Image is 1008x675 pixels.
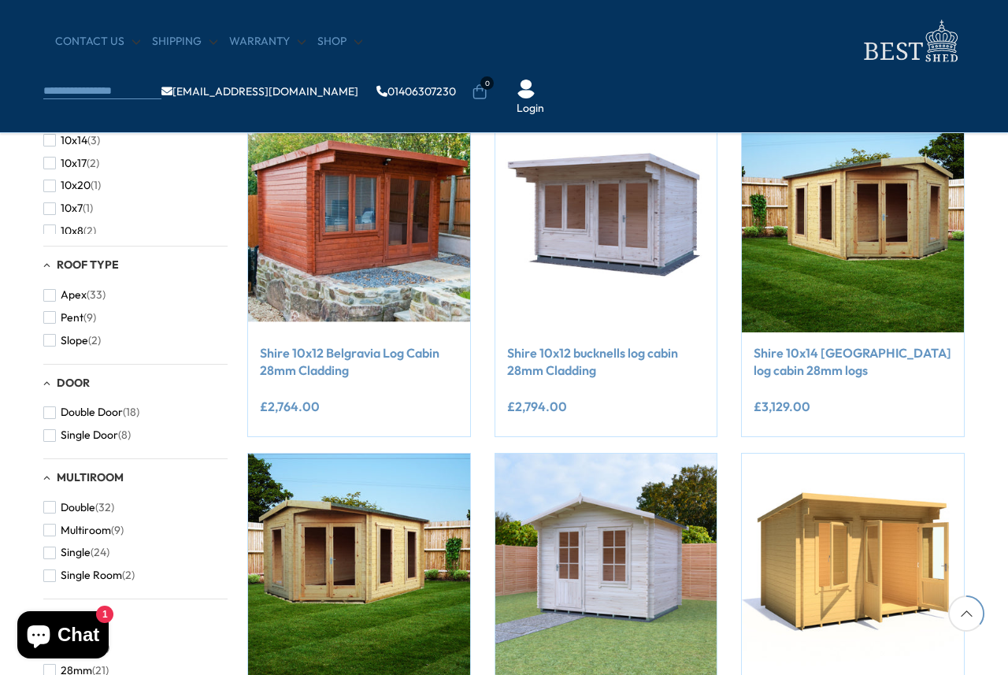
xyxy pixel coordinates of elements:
[87,134,100,147] span: (3)
[123,406,139,419] span: (18)
[57,470,124,484] span: Multiroom
[61,224,83,238] span: 10x8
[61,406,123,419] span: Double Door
[61,428,118,442] span: Single Door
[122,569,135,582] span: (2)
[61,569,122,582] span: Single Room
[43,541,109,564] button: Single
[111,524,124,537] span: (9)
[754,400,810,413] ins: £3,129.00
[43,329,101,352] button: Slope
[87,288,106,302] span: (33)
[13,611,113,662] inbox-online-store-chat: Shopify online store chat
[742,110,964,332] img: Shire 10x14 Lambridge Corner log cabin 28mm logs - Best Shed
[43,401,139,424] button: Double Door
[43,129,100,152] button: 10x14
[57,376,90,390] span: Door
[61,501,95,514] span: Double
[152,34,217,50] a: Shipping
[55,34,140,50] a: CONTACT US
[43,424,131,447] button: Single Door
[91,546,109,559] span: (24)
[248,110,470,332] img: Shire 10x12 Belgravia Log Cabin 19mm Cladding - Best Shed
[61,179,91,192] span: 10x20
[260,344,458,380] a: Shire 10x12 Belgravia Log Cabin 28mm Cladding
[43,284,106,306] button: Apex
[61,288,87,302] span: Apex
[43,496,114,519] button: Double
[57,258,119,272] span: Roof Type
[61,157,87,170] span: 10x17
[754,344,952,380] a: Shire 10x14 [GEOGRAPHIC_DATA] log cabin 28mm logs
[43,519,124,542] button: Multiroom
[517,101,544,117] a: Login
[43,152,99,175] button: 10x17
[229,34,306,50] a: Warranty
[88,334,101,347] span: (2)
[118,428,131,442] span: (8)
[91,179,101,192] span: (1)
[43,564,135,587] button: Single Room
[43,197,93,220] button: 10x7
[57,610,106,625] span: Log Size
[87,157,99,170] span: (2)
[43,220,96,243] button: 10x8
[495,110,717,332] img: Shire 10x12 bucknells log cabin 28mm Cladding - Best Shed
[61,202,83,215] span: 10x7
[83,202,93,215] span: (1)
[854,16,965,67] img: logo
[61,134,87,147] span: 10x14
[61,334,88,347] span: Slope
[472,84,487,100] a: 0
[61,546,91,559] span: Single
[43,306,96,329] button: Pent
[83,311,96,325] span: (9)
[260,400,320,413] ins: £2,764.00
[480,76,494,90] span: 0
[507,344,706,380] a: Shire 10x12 bucknells log cabin 28mm Cladding
[61,524,111,537] span: Multiroom
[83,224,96,238] span: (2)
[95,501,114,514] span: (32)
[376,86,456,97] a: 01406307230
[161,86,358,97] a: [EMAIL_ADDRESS][DOMAIN_NAME]
[517,80,535,98] img: User Icon
[61,311,83,325] span: Pent
[317,34,362,50] a: Shop
[507,400,567,413] ins: £2,794.00
[43,174,101,197] button: 10x20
